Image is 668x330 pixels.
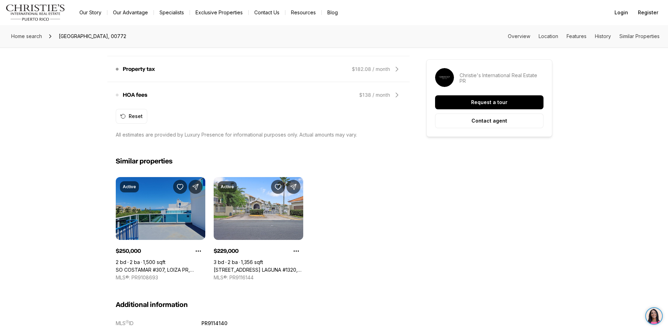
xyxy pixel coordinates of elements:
a: Our Story [74,8,107,17]
button: Save Property: 120 AVE. LAGUNA #1320 [271,180,285,194]
button: Share Property [286,180,300,194]
a: Skip to: Overview [508,33,530,39]
button: Contact agent [435,113,543,128]
div: Property tax$182.08 / month [116,61,401,78]
a: Home search [8,31,45,42]
span: Ⓡ [126,320,129,324]
a: Skip to: History [595,33,611,39]
button: Login [610,6,632,20]
img: logo [6,4,65,21]
div: HOA fees$138 / month [116,87,401,103]
p: MLS ID [116,320,134,326]
button: Property options [289,244,303,258]
span: Register [638,10,658,15]
button: Save Property: SO COSTAMAR #307 [173,180,187,194]
span: [GEOGRAPHIC_DATA], 00772 [56,31,129,42]
nav: Page section menu [508,34,660,39]
button: Share Property [189,180,202,194]
button: Contact Us [249,8,285,17]
a: Specialists [154,8,190,17]
a: Our Advantage [107,8,154,17]
a: Resources [285,8,321,17]
a: Skip to: Location [539,33,558,39]
a: Skip to: Features [567,33,587,39]
a: Exclusive Properties [190,8,248,17]
h2: Similar properties [116,157,172,166]
p: HOA fees [123,92,147,98]
p: Property tax [123,66,155,72]
span: Home search [11,33,42,39]
button: Property options [191,244,205,258]
div: $138 / month [359,91,390,98]
span: Login [614,10,628,15]
p: Request a tour [471,100,507,105]
h3: Additional information [116,301,401,309]
a: Skip to: Similar Properties [619,33,660,39]
p: Active [123,184,136,190]
div: $182.08 / month [352,66,390,73]
a: Blog [322,8,343,17]
a: SO COSTAMAR #307, LOIZA PR, 00772 [116,267,205,273]
p: Active [221,184,234,190]
button: Reset [116,109,147,124]
p: All estimates are provided by Luxury Presence for informational purposes only. Actual amounts may... [116,132,357,138]
div: Reset [120,113,143,119]
button: Request a tour [435,95,543,109]
p: Christie's International Real Estate PR [460,73,543,84]
p: Contact agent [471,118,507,124]
a: 120 AVE. LAGUNA #1320, CAROLINA PR, 00979 [214,267,303,273]
img: be3d4b55-7850-4bcb-9297-a2f9cd376e78.png [4,4,20,20]
p: PR9114140 [201,320,227,326]
button: Register [634,6,662,20]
